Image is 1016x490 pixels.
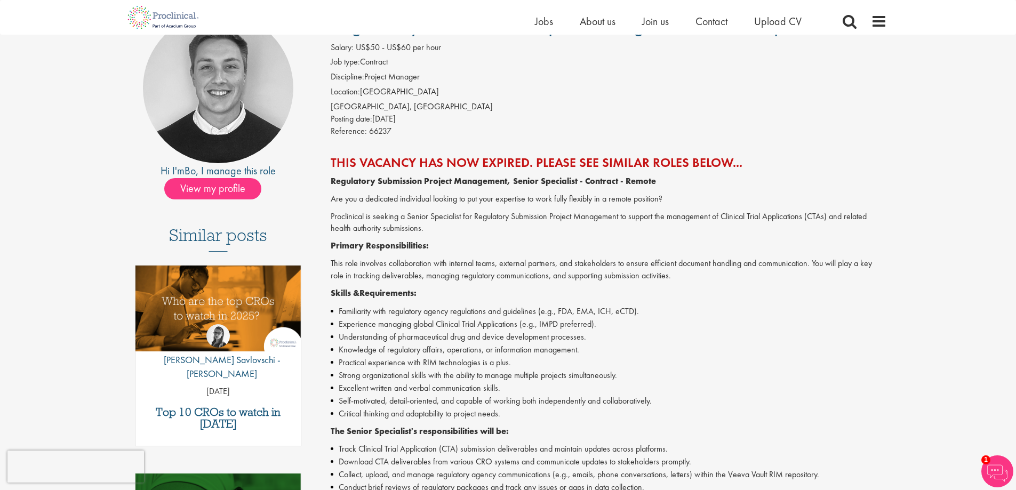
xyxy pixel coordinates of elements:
[331,443,887,455] li: Track Clinical Trial Application (CTA) submission deliverables and maintain updates across platfo...
[331,101,887,113] div: [GEOGRAPHIC_DATA], [GEOGRAPHIC_DATA]
[331,240,429,251] strong: Primary Responsibilities:
[331,175,656,187] strong: Regulatory Submission Project Management, Senior Specialist - Contract - Remote
[331,287,359,299] strong: Skills &
[7,451,144,483] iframe: reCAPTCHA
[331,125,367,138] label: Reference:
[331,113,372,124] span: Posting date:
[206,324,230,348] img: Theodora Savlovschi - Wicks
[695,14,727,28] a: Contact
[331,407,887,420] li: Critical thinking and adaptability to project needs.
[164,178,261,199] span: View my profile
[331,356,887,369] li: Practical experience with RIM technologies is a plus.
[331,425,509,437] strong: The Senior Specialist's responsibilities will be:
[331,42,354,54] label: Salary:
[331,211,887,235] p: Proclinical is seeking a Senior Specialist for Regulatory Submission Project Management to suppor...
[331,305,887,318] li: Familiarity with regulatory agency regulations and guidelines (e.g., FDA, EMA, ICH, eCTD).
[331,71,364,83] label: Discipline:
[331,86,887,101] li: [GEOGRAPHIC_DATA]
[331,382,887,395] li: Excellent written and verbal communication skills.
[135,385,301,398] p: [DATE]
[331,56,887,71] li: Contract
[164,180,272,194] a: View my profile
[369,125,391,136] span: 66237
[135,266,301,351] img: Top 10 CROs 2025 | Proclinical
[331,86,360,98] label: Location:
[754,14,802,28] a: Upload CV
[331,318,887,331] li: Experience managing global Clinical Trial Applications (e.g., IMPD preferred).
[331,193,887,205] p: Are you a dedicated individual looking to put your expertise to work fully flexibly in a remote p...
[135,266,301,360] a: Link to a post
[331,468,887,481] li: Collect, upload, and manage regulatory agency communications (e.g., emails, phone conversations, ...
[331,113,887,125] div: [DATE]
[331,71,887,86] li: Project Manager
[981,455,990,464] span: 1
[185,164,196,178] a: Bo
[135,353,301,380] p: [PERSON_NAME] Savlovschi - [PERSON_NAME]
[331,455,887,468] li: Download CTA deliverables from various CRO systems and communicate updates to stakeholders promptly.
[130,163,307,179] div: Hi I'm , I manage this role
[331,343,887,356] li: Knowledge of regulatory affairs, operations, or information management.
[580,14,615,28] a: About us
[331,395,887,407] li: Self-motivated, detail-oriented, and capable of working both independently and collaboratively.
[331,369,887,382] li: Strong organizational skills with the ability to manage multiple projects simultaneously.
[331,156,887,170] h2: This vacancy has now expired. Please see similar roles below...
[642,14,669,28] a: Join us
[359,287,417,299] strong: Requirements:
[331,56,360,68] label: Job type:
[331,258,887,282] p: This role involves collaboration with internal teams, external partners, and stakeholders to ensu...
[135,324,301,385] a: Theodora Savlovschi - Wicks [PERSON_NAME] Savlovschi - [PERSON_NAME]
[169,226,267,252] h3: Similar posts
[535,14,553,28] a: Jobs
[981,455,1013,487] img: Chatbot
[356,42,441,53] span: US$50 - US$60 per hour
[143,13,293,163] img: imeage of recruiter Bo Forsen
[141,406,296,430] a: Top 10 CROs to watch in [DATE]
[331,331,887,343] li: Understanding of pharmaceutical drug and device development processes.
